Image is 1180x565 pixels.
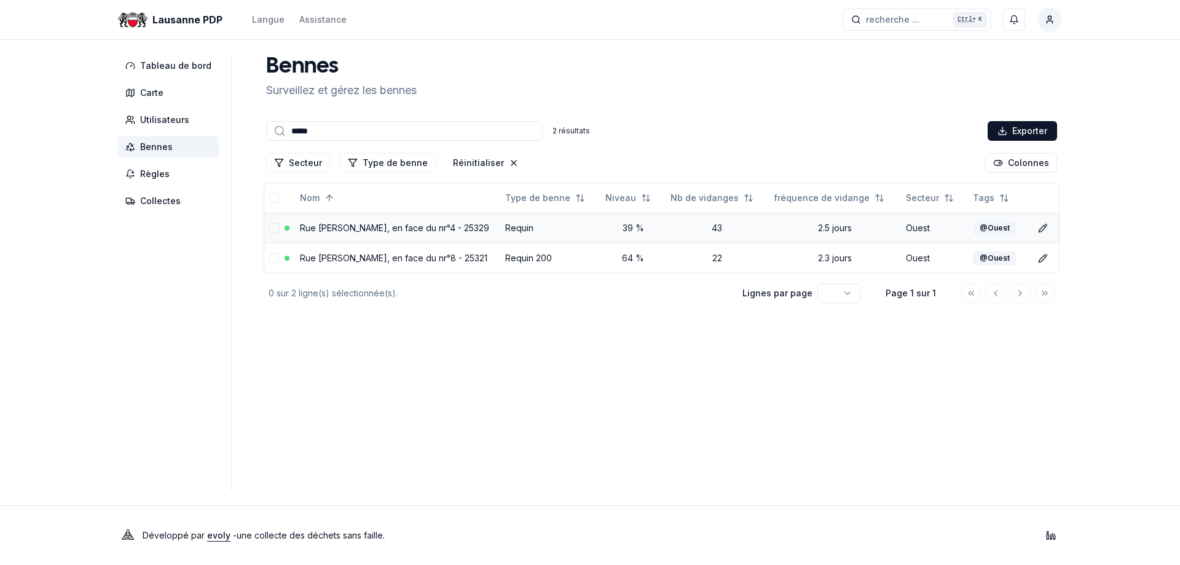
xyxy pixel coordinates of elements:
div: @Ouest [973,251,1017,265]
div: Page 1 sur 1 [880,287,942,299]
button: Not sorted. Click to sort ascending. [663,188,761,208]
a: Rue [PERSON_NAME], en face du nr°4 - 25329 [300,223,489,233]
button: Réinitialiser les filtres [446,153,526,173]
td: Requin [500,213,600,243]
a: Règles [118,163,224,185]
p: Développé par - une collecte des déchets sans faille . [143,527,385,544]
div: 2.3 jours [774,252,896,264]
div: 22 [671,252,764,264]
td: Ouest [901,213,968,243]
span: Nom [300,192,320,204]
span: Secteur [906,192,939,204]
span: Nb de vidanges [671,192,739,204]
span: Type de benne [505,192,570,204]
button: Not sorted. Click to sort ascending. [899,188,961,208]
a: evoly [207,530,230,540]
a: Assistance [299,12,347,27]
span: Carte [140,87,163,99]
td: Requin 200 [500,243,600,273]
p: Surveillez et gérez les bennes [266,82,417,99]
span: fréquence de vidange [774,192,870,204]
td: Ouest [901,243,968,273]
div: 39 % [605,222,660,234]
div: 2.5 jours [774,222,896,234]
button: Exporter [988,121,1057,141]
a: Rue [PERSON_NAME], en face du nr°8 - 25321 [300,253,487,263]
button: select-row [269,223,279,233]
span: recherche ... [866,14,919,26]
button: select-all [269,193,279,203]
span: Niveau [605,192,636,204]
button: Not sorted. Click to sort ascending. [498,188,592,208]
button: Not sorted. Click to sort ascending. [966,188,1017,208]
a: Collectes [118,190,224,212]
a: Tableau de bord [118,55,224,77]
span: Utilisateurs [140,114,189,126]
span: Lausanne PDP [152,12,222,27]
span: Règles [140,168,170,180]
span: Collectes [140,195,181,207]
a: Utilisateurs [118,109,224,131]
span: Tags [973,192,994,204]
button: Filtrer les lignes [340,153,436,173]
a: Bennes [118,136,224,158]
img: Evoly Logo [118,526,138,545]
span: Tableau de bord [140,60,211,72]
span: Bennes [140,141,173,153]
h1: Bennes [266,55,417,79]
button: Sorted ascending. Click to sort descending. [293,188,342,208]
div: 43 [671,222,764,234]
a: Carte [118,82,224,104]
button: Langue [252,12,285,27]
div: 0 sur 2 ligne(s) sélectionnée(s). [269,287,723,299]
img: Lausanne PDP Logo [118,5,147,34]
div: Langue [252,14,285,26]
div: 2 résultats [553,126,590,136]
div: 64 % [605,252,660,264]
button: Filtrer les lignes [266,153,330,173]
button: recherche ...Ctrl+K [843,9,991,31]
button: Cocher les colonnes [985,153,1057,173]
p: Lignes par page [742,287,812,299]
button: select-row [269,253,279,263]
button: Not sorted. Click to sort ascending. [766,188,892,208]
button: Not sorted. Click to sort ascending. [598,188,658,208]
div: @Ouest [973,221,1017,235]
a: Lausanne PDP [118,12,227,27]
